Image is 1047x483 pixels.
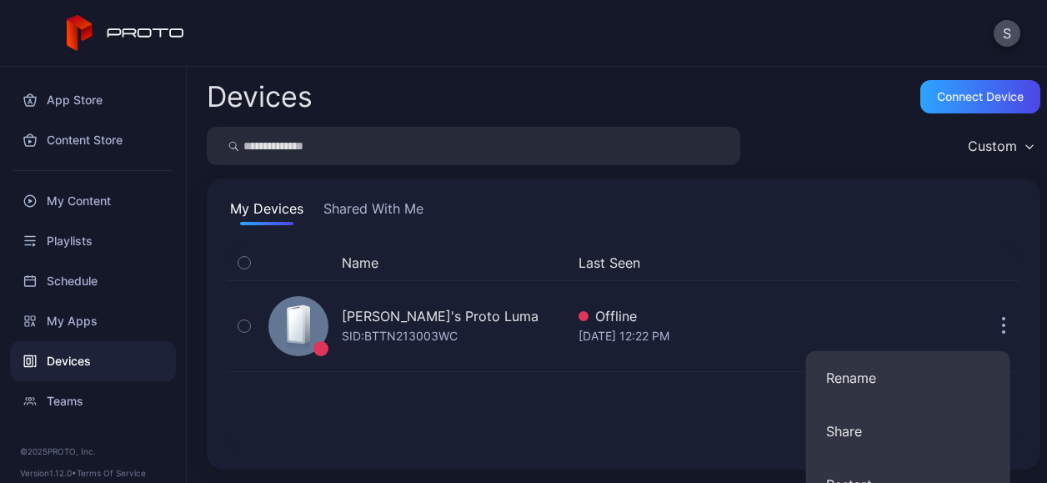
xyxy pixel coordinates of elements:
div: Connect device [937,90,1024,103]
a: My Content [10,181,176,221]
button: Name [342,253,378,273]
button: Rename [806,351,1010,405]
button: Share [806,405,1010,458]
a: Playlists [10,221,176,261]
a: Terms Of Service [77,468,146,478]
div: © 2025 PROTO, Inc. [20,445,166,458]
div: [PERSON_NAME]'s Proto Luma [342,306,539,326]
a: Devices [10,341,176,381]
span: Version 1.12.0 • [20,468,77,478]
a: My Apps [10,301,176,341]
div: Options [987,253,1020,273]
a: Teams [10,381,176,421]
div: Offline [579,306,940,326]
a: Schedule [10,261,176,301]
div: SID: BTTN213003WC [342,326,458,346]
div: Update Device [947,253,967,273]
a: App Store [10,80,176,120]
button: Custom [959,127,1040,165]
h2: Devices [207,82,313,112]
div: [DATE] 12:22 PM [579,326,940,346]
div: Custom [968,138,1017,154]
button: Connect device [920,80,1040,113]
button: Shared With Me [320,199,427,225]
button: S [994,20,1020,47]
button: Last Seen [579,253,934,273]
button: My Devices [227,199,307,225]
a: Content Store [10,120,176,160]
